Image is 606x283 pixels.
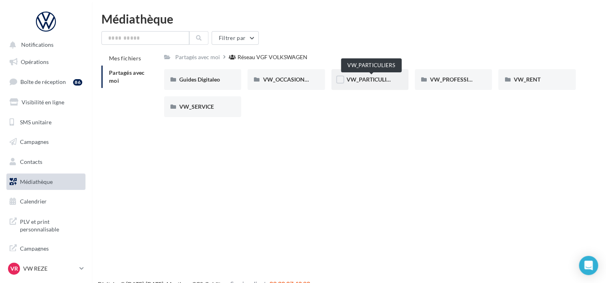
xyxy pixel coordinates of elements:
a: VR VW REZE [6,261,85,276]
span: Médiathèque [20,178,53,185]
span: VW_SERVICE [179,103,214,110]
p: VW REZE [23,265,76,273]
span: Campagnes DataOnDemand [20,243,82,260]
div: Réseau VGF VOLKSWAGEN [238,53,307,61]
span: Guides Digitaleo [179,76,220,83]
a: Visibilité en ligne [5,94,87,111]
span: Mes fichiers [109,55,141,62]
span: Contacts [20,158,42,165]
span: Campagnes [20,138,49,145]
div: Partagés avec moi [175,53,220,61]
span: Partagés avec moi [109,69,145,84]
span: Notifications [21,42,53,48]
span: VW_RENT [513,76,540,83]
span: Opérations [21,58,49,65]
div: VW_PARTICULIERS [341,58,402,72]
button: Filtrer par [212,31,259,45]
span: SMS unitaire [20,118,51,125]
span: Visibilité en ligne [22,99,64,106]
a: Médiathèque [5,173,87,190]
div: Open Intercom Messenger [579,256,598,275]
span: VW_OCCASIONS_GARANTIES [263,76,341,83]
a: Contacts [5,153,87,170]
span: Boîte de réception [20,78,66,85]
a: PLV et print personnalisable [5,213,87,237]
div: Médiathèque [101,13,596,25]
a: SMS unitaire [5,114,87,131]
a: Campagnes DataOnDemand [5,240,87,263]
a: Opérations [5,54,87,70]
div: 86 [73,79,82,86]
a: Campagnes [5,134,87,150]
a: Calendrier [5,193,87,210]
span: PLV et print personnalisable [20,216,82,233]
span: VW_PROFESSIONNELS [430,76,491,83]
span: Calendrier [20,198,47,205]
span: VR [10,265,18,273]
span: VW_PARTICULIERS [347,76,396,83]
a: Boîte de réception86 [5,73,87,90]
